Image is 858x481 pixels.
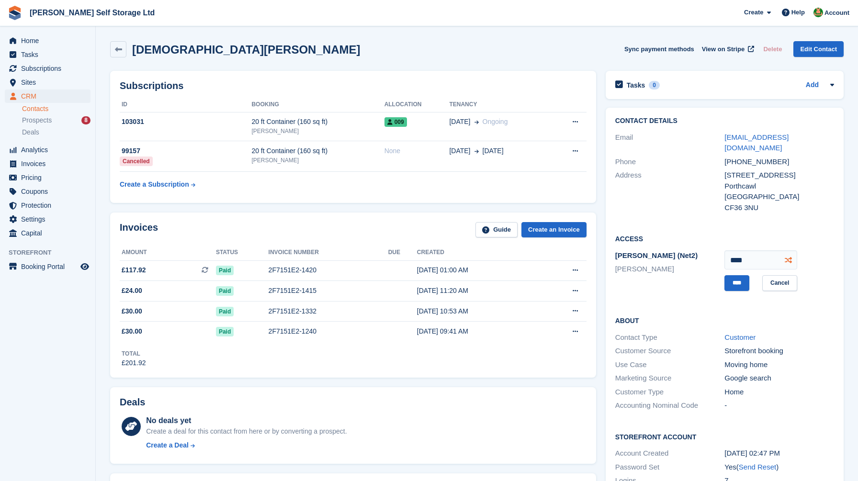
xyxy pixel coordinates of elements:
[615,315,834,325] h2: About
[21,34,79,47] span: Home
[122,265,146,275] span: £117.92
[449,146,470,156] span: [DATE]
[22,128,39,137] span: Deals
[22,127,90,137] a: Deals
[483,118,508,125] span: Ongoing
[132,43,360,56] h2: [DEMOGRAPHIC_DATA][PERSON_NAME]
[615,462,725,473] div: Password Set
[724,133,789,152] a: [EMAIL_ADDRESS][DOMAIN_NAME]
[79,261,90,272] a: Preview store
[120,397,145,408] h2: Deals
[146,440,347,450] a: Create a Deal
[724,157,834,168] div: [PHONE_NUMBER]
[615,432,834,441] h2: Storefront Account
[698,41,756,57] a: View on Stripe
[724,448,834,459] div: [DATE] 02:47 PM
[122,326,142,336] span: £30.00
[417,245,539,260] th: Created
[384,117,407,127] span: 009
[384,97,450,112] th: Allocation
[5,171,90,184] a: menu
[384,146,450,156] div: None
[21,143,79,157] span: Analytics
[21,89,79,103] span: CRM
[702,45,745,54] span: View on Stripe
[120,245,216,260] th: Amount
[146,426,347,436] div: Create a deal for this contact from here or by converting a prospect.
[744,8,763,17] span: Create
[5,260,90,273] a: menu
[216,327,234,336] span: Paid
[5,89,90,103] a: menu
[521,222,587,238] a: Create an Invoice
[483,146,504,156] span: [DATE]
[724,359,834,370] div: Moving home
[615,448,725,459] div: Account Created
[22,104,90,113] a: Contacts
[122,286,142,296] span: £24.00
[475,222,518,238] a: Guide
[5,213,90,226] a: menu
[615,400,725,411] div: Accounting Nominal Code
[120,97,251,112] th: ID
[216,266,234,275] span: Paid
[22,116,52,125] span: Prospects
[791,8,805,17] span: Help
[216,286,234,296] span: Paid
[5,157,90,170] a: menu
[21,171,79,184] span: Pricing
[120,176,195,193] a: Create a Subscription
[615,170,725,213] div: Address
[615,234,834,243] h2: Access
[388,245,417,260] th: Due
[22,115,90,125] a: Prospects 8
[615,132,725,154] div: Email
[736,463,779,471] span: ( )
[5,48,90,61] a: menu
[615,387,725,398] div: Customer Type
[724,400,834,411] div: -
[120,179,189,190] div: Create a Subscription
[216,307,234,316] span: Paid
[615,346,725,357] div: Customer Source
[5,185,90,198] a: menu
[813,8,823,17] img: Joshua Wild
[21,226,79,240] span: Capital
[739,463,776,471] a: Send Reset
[5,62,90,75] a: menu
[824,8,849,18] span: Account
[21,199,79,212] span: Protection
[615,157,725,168] div: Phone
[21,185,79,198] span: Coupons
[724,333,756,341] a: Customer
[762,275,797,291] a: Cancel
[627,81,645,89] h2: Tasks
[724,346,834,357] div: Storefront booking
[724,373,834,384] div: Google search
[417,265,539,275] div: [DATE] 01:00 AM
[21,76,79,89] span: Sites
[5,226,90,240] a: menu
[449,117,470,127] span: [DATE]
[615,373,725,384] div: Marketing Source
[649,81,660,89] div: 0
[251,117,384,127] div: 20 ft Container (160 sq ft)
[21,48,79,61] span: Tasks
[449,97,551,112] th: Tenancy
[120,146,251,156] div: 99157
[120,157,153,166] div: Cancelled
[122,306,142,316] span: £30.00
[724,181,834,192] div: Porthcawl
[120,222,158,238] h2: Invoices
[26,5,158,21] a: [PERSON_NAME] Self Storage Ltd
[624,41,694,57] button: Sync payment methods
[122,349,146,358] div: Total
[615,264,725,275] li: [PERSON_NAME]
[269,306,388,316] div: 2F7151E2-1332
[21,157,79,170] span: Invoices
[5,34,90,47] a: menu
[21,213,79,226] span: Settings
[759,41,786,57] button: Delete
[21,260,79,273] span: Booking Portal
[417,306,539,316] div: [DATE] 10:53 AM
